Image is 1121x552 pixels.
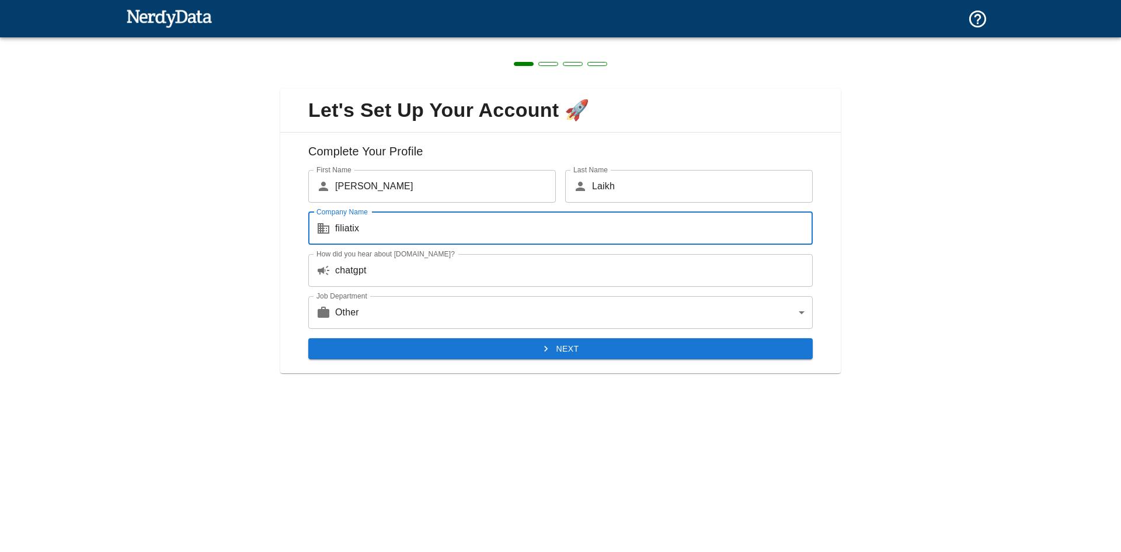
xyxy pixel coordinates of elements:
label: First Name [316,165,351,175]
h6: Complete Your Profile [290,142,831,170]
div: Other [335,296,813,329]
span: Let's Set Up Your Account 🚀 [290,98,831,123]
img: NerdyData.com [126,6,212,30]
label: Job Department [316,291,367,301]
label: Last Name [573,165,608,175]
button: Next [308,338,813,360]
button: Support and Documentation [960,2,995,36]
label: How did you hear about [DOMAIN_NAME]? [316,249,455,259]
label: Company Name [316,207,368,217]
iframe: Drift Widget Chat Controller [1063,469,1107,513]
